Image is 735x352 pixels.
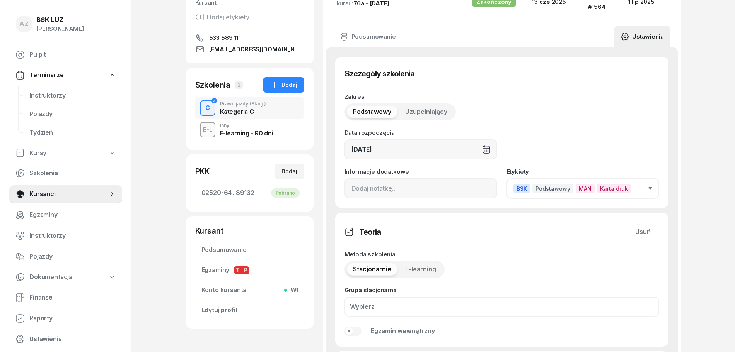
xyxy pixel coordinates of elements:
[29,168,116,178] span: Szkolenia
[29,293,116,303] span: Finanse
[9,288,122,307] a: Finanse
[220,102,266,106] div: Prawo jazdy
[201,305,298,315] span: Edytuj profil
[195,241,304,259] a: Podsumowanie
[200,122,215,137] button: E-L
[344,178,497,198] input: Dodaj notatkę...
[195,33,304,42] a: 533 589 111
[23,86,122,105] a: Instruktorzy
[29,91,116,101] span: Instruktorzy
[9,144,122,162] a: Kursy
[9,185,122,203] a: Kursanci
[29,252,116,262] span: Pojazdy
[353,264,391,274] span: Stacjonarnie
[201,265,298,275] span: Egzaminy
[29,272,72,282] span: Dokumentacja
[195,281,304,300] a: Konto kursantaWł
[9,247,122,266] a: Pojazdy
[195,12,254,22] button: Dodaj etykiety...
[263,77,304,93] button: Dodaj
[29,148,46,158] span: Kursy
[209,45,304,54] span: [EMAIL_ADDRESS][DOMAIN_NAME]
[23,105,122,124] a: Pojazdy
[36,17,84,23] div: BSK LUZ
[9,227,122,245] a: Instruktorzy
[281,167,297,176] div: Dodaj
[622,227,651,237] div: Usuń
[9,330,122,349] a: Ustawienia
[36,24,84,34] div: [PERSON_NAME]
[287,285,298,295] span: Wł
[23,124,122,142] a: Tydzień
[614,26,670,47] a: Ustawienia
[234,266,242,274] span: T
[195,261,304,279] a: EgzaminyTP
[359,226,381,238] h3: Teoria
[195,301,304,320] a: Edytuj profil
[200,100,215,116] button: C
[9,46,122,64] a: Pulpit
[209,33,241,42] span: 533 589 111
[9,309,122,328] a: Raporty
[9,164,122,183] a: Szkolenia
[405,264,436,274] span: E-learning
[29,334,116,344] span: Ustawienia
[344,326,435,336] button: Egzamin wewnętrzny
[195,119,304,140] button: E-LInnyE-learning - 90 dni
[195,45,304,54] a: [EMAIL_ADDRESS][DOMAIN_NAME]
[195,97,304,119] button: CPrawo jazdy(Stacj.)Kategoria C
[250,102,266,106] span: (Stacj.)
[350,302,375,312] div: Wybierz
[405,107,447,117] span: Uzupełniający
[201,188,298,198] span: 02520-64...89132
[200,125,215,134] div: E-L
[29,50,116,60] span: Pulpit
[506,178,659,199] button: BSKPodstawowyMANKarta druk
[29,70,63,80] span: Terminarze
[195,80,231,90] div: Szkolenia
[344,68,414,80] h3: Szczegóły szkolenia
[597,184,631,193] span: Karta druk
[399,263,442,276] button: E-learning
[275,164,304,179] button: Dodaj
[201,245,298,255] span: Podsumowanie
[220,130,273,136] div: E-learning - 90 dni
[195,225,304,236] div: Kursant
[242,266,249,274] span: P
[195,166,210,177] div: PKK
[19,21,29,27] span: AZ
[347,263,397,276] button: Stacjonarnie
[29,128,116,138] span: Tydzień
[9,206,122,224] a: Egzaminy
[195,184,304,202] a: 02520-64...89132Pobrano
[9,66,122,84] a: Terminarze
[271,188,300,198] div: Pobrano
[29,189,108,199] span: Kursanci
[220,123,273,128] div: Inny
[334,26,402,47] a: Podsumowanie
[220,108,266,115] div: Kategoria C
[353,107,391,117] span: Podstawowy
[270,80,297,90] div: Dodaj
[9,268,122,286] a: Dokumentacja
[532,184,573,193] span: Podstawowy
[29,231,116,241] span: Instruktorzy
[29,210,116,220] span: Egzaminy
[29,313,116,323] span: Raporty
[513,184,530,193] span: BSK
[399,106,454,118] button: Uzupełniający
[371,326,435,336] div: Egzamin wewnętrzny
[347,106,397,118] button: Podstawowy
[29,109,116,119] span: Pojazdy
[235,81,243,89] span: 2
[201,285,298,295] span: Konto kursanta
[202,102,213,115] div: C
[576,184,595,193] span: MAN
[614,222,659,242] button: Usuń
